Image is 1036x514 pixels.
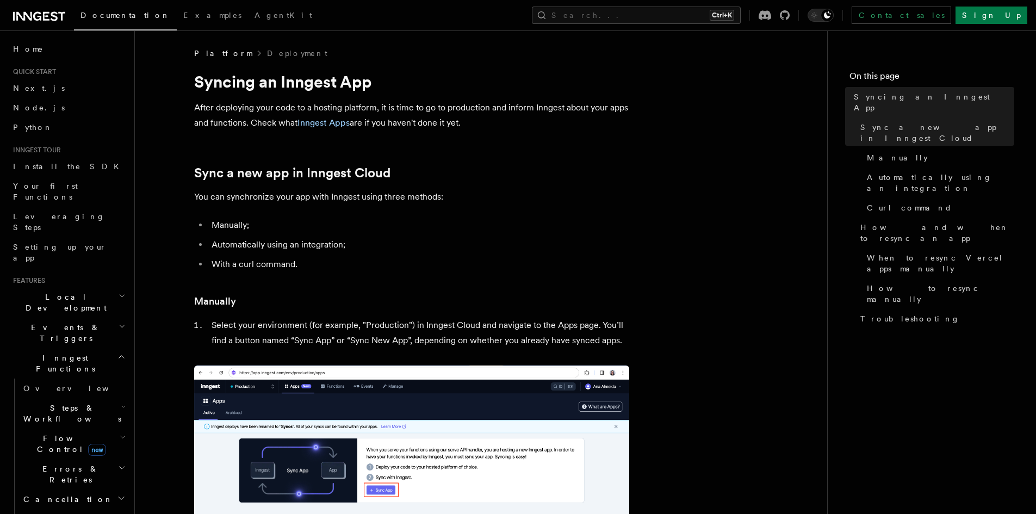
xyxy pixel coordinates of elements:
a: Leveraging Steps [9,207,128,237]
span: Overview [23,384,135,393]
a: Deployment [267,48,327,59]
span: Manually [867,152,928,163]
button: Errors & Retries [19,459,128,490]
button: Toggle dark mode [808,9,834,22]
a: How to resync manually [863,278,1014,309]
h1: Syncing an Inngest App [194,72,629,91]
a: Next.js [9,78,128,98]
h4: On this page [849,70,1014,87]
li: Manually; [208,218,629,233]
span: Python [13,123,53,132]
a: Python [9,117,128,137]
button: Steps & Workflows [19,398,128,429]
span: Examples [183,11,241,20]
span: How to resync manually [867,283,1014,305]
a: Sync a new app in Inngest Cloud [856,117,1014,148]
a: Home [9,39,128,59]
span: Home [13,44,44,54]
a: Curl command [863,198,1014,218]
a: Automatically using an integration [863,168,1014,198]
a: Overview [19,379,128,398]
a: Examples [177,3,248,29]
span: How and when to resync an app [860,222,1014,244]
a: Node.js [9,98,128,117]
li: With a curl command. [208,257,629,272]
span: new [88,444,106,456]
a: Syncing an Inngest App [849,87,1014,117]
a: Documentation [74,3,177,30]
span: Cancellation [19,494,113,505]
a: AgentKit [248,3,319,29]
button: Cancellation [19,490,128,509]
a: When to resync Vercel apps manually [863,248,1014,278]
span: When to resync Vercel apps manually [867,252,1014,274]
a: Inngest Apps [297,117,350,128]
span: AgentKit [255,11,312,20]
a: Manually [194,294,236,309]
li: Automatically using an integration; [208,237,629,252]
span: Local Development [9,292,119,313]
span: Events & Triggers [9,322,119,344]
a: How and when to resync an app [856,218,1014,248]
span: Features [9,276,45,285]
kbd: Ctrl+K [710,10,734,21]
span: Inngest tour [9,146,61,154]
button: Inngest Functions [9,348,128,379]
span: Syncing an Inngest App [854,91,1014,113]
button: Search...Ctrl+K [532,7,741,24]
a: Contact sales [852,7,951,24]
span: Steps & Workflows [19,402,121,424]
button: Flow Controlnew [19,429,128,459]
span: Platform [194,48,252,59]
a: Your first Functions [9,176,128,207]
span: Troubleshooting [860,313,960,324]
span: Next.js [13,84,65,92]
span: Documentation [80,11,170,20]
a: Sync a new app in Inngest Cloud [194,165,390,181]
span: Sync a new app in Inngest Cloud [860,122,1014,144]
p: After deploying your code to a hosting platform, it is time to go to production and inform Innges... [194,100,629,131]
a: Troubleshooting [856,309,1014,329]
button: Events & Triggers [9,318,128,348]
span: Your first Functions [13,182,78,201]
span: Errors & Retries [19,463,118,485]
a: Install the SDK [9,157,128,176]
span: Quick start [9,67,56,76]
p: You can synchronize your app with Inngest using three methods: [194,189,629,205]
span: Curl command [867,202,952,213]
a: Sign Up [956,7,1027,24]
span: Inngest Functions [9,352,117,374]
span: Install the SDK [13,162,126,171]
span: Setting up your app [13,243,107,262]
span: Flow Control [19,433,120,455]
span: Leveraging Steps [13,212,105,232]
a: Setting up your app [9,237,128,268]
button: Local Development [9,287,128,318]
span: Automatically using an integration [867,172,1014,194]
li: Select your environment (for example, "Production") in Inngest Cloud and navigate to the Apps pag... [208,318,629,348]
span: Node.js [13,103,65,112]
a: Manually [863,148,1014,168]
